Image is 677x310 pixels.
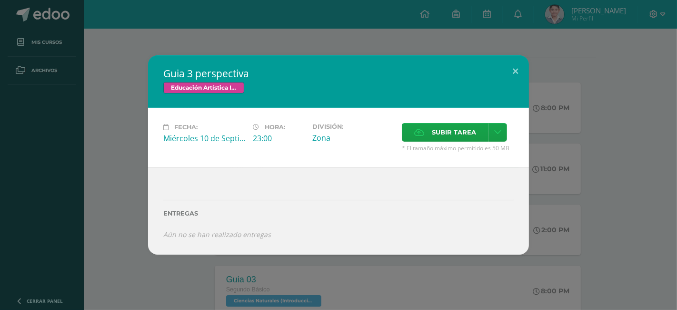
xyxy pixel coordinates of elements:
span: Subir tarea [432,124,476,141]
span: Hora: [265,124,285,131]
div: Zona [312,133,394,143]
span: * El tamaño máximo permitido es 50 MB [402,144,514,152]
label: División: [312,123,394,130]
i: Aún no se han realizado entregas [163,230,271,239]
span: Educación Artística II, Artes Plásticas [163,82,244,93]
div: Miércoles 10 de Septiembre [163,133,245,144]
h2: Guia 3 perspectiva [163,67,514,80]
label: Entregas [163,210,514,217]
span: Fecha: [174,124,198,131]
button: Close (Esc) [502,55,529,88]
div: 23:00 [253,133,305,144]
